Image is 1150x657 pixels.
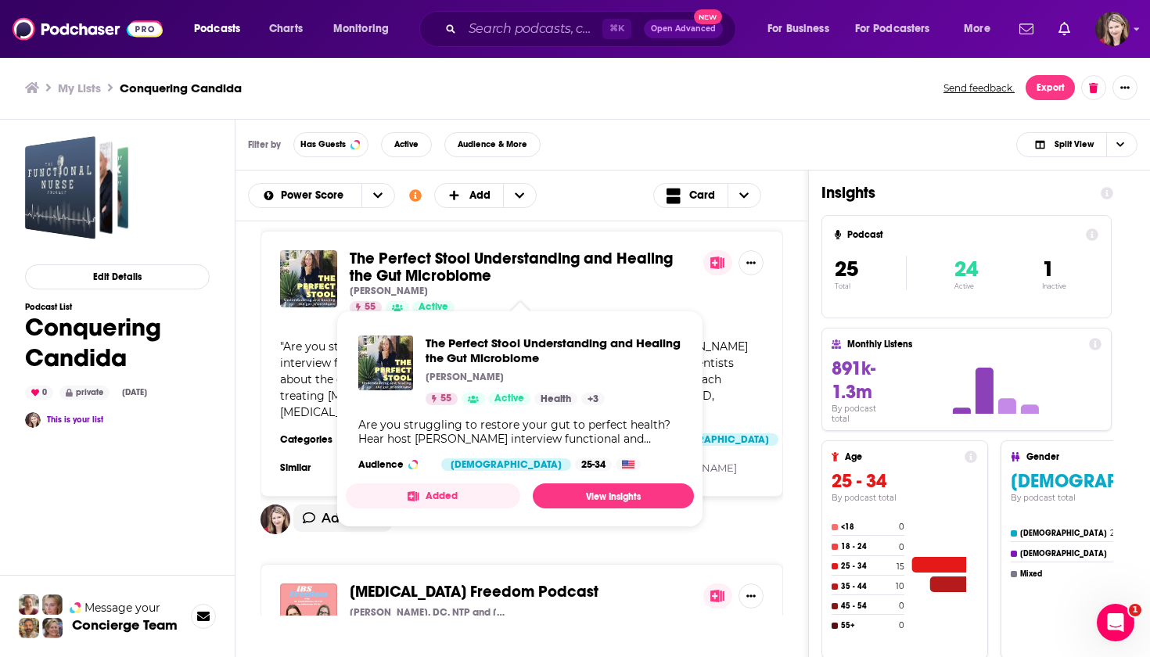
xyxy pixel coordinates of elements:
[767,18,829,40] span: For Business
[25,302,210,312] h3: Podcast List
[280,461,350,474] h3: Similar
[1013,16,1040,42] a: Show notifications dropdown
[350,606,506,619] p: [PERSON_NAME], DC, NTP and [PERSON_NAME], RD
[847,339,1082,350] h4: Monthly Listens
[248,183,395,208] h2: Choose List sort
[25,312,210,373] h1: Conquering Candida
[1110,528,1119,538] h4: 23
[248,139,281,150] h3: Filter by
[84,600,160,616] span: Message your
[575,458,612,471] div: 25-34
[350,582,598,601] span: [MEDICAL_DATA] Freedom Podcast
[739,250,764,275] button: Show More Button
[689,190,715,201] span: Card
[953,16,1010,41] button: open menu
[954,256,978,282] span: 24
[280,583,337,641] img: IBS Freedom Podcast
[261,504,290,534] img: user avatar
[434,183,537,208] button: + Add
[1055,140,1094,149] span: Split View
[651,25,716,33] span: Open Advanced
[602,19,631,39] span: ⌘ K
[300,140,346,149] span: Has Guests
[821,183,1088,203] h1: Insights
[426,393,458,405] a: 55
[756,16,849,41] button: open menu
[1026,75,1075,100] button: Export
[358,336,413,390] img: The Perfect Stool Understanding and Healing the Gut Microbiome
[13,14,163,44] img: Podchaser - Follow, Share and Rate Podcasts
[350,249,673,285] span: The Perfect Stool Understanding and Healing the Gut Microbiome
[333,18,389,40] span: Monitoring
[361,184,394,207] button: open menu
[653,183,796,208] h2: Choose View
[358,418,681,446] div: Are you struggling to restore your gut to perfect health? Hear host [PERSON_NAME] interview funct...
[25,412,41,428] img: Gail Torr
[739,583,764,609] button: Show More Button
[954,282,978,290] p: Active
[899,601,904,611] h4: 0
[1112,75,1137,100] button: Show More Button
[899,542,904,552] h4: 0
[444,132,541,157] button: Audience & More
[581,393,605,405] a: +3
[841,621,896,630] h4: 55+
[426,336,681,365] span: The Perfect Stool Understanding and Healing the Gut Microbiome
[841,582,893,591] h4: 35 - 44
[293,132,368,157] button: Has Guests
[434,11,751,47] div: Search podcasts, credits, & more...
[25,386,53,400] div: 0
[847,229,1080,240] h4: Podcast
[694,9,722,24] span: New
[841,562,893,571] h4: 25 - 34
[1129,604,1141,616] span: 1
[19,618,39,638] img: Jon Profile
[25,136,128,239] a: Conquering Candida
[841,542,896,551] h4: 18 - 24
[462,16,602,41] input: Search podcasts, credits, & more...
[649,433,778,446] div: [DEMOGRAPHIC_DATA]
[280,433,350,446] h3: Categories
[281,190,349,201] span: Power Score
[280,339,748,419] span: Are you struggling to restore your gut to perfect health? Hear host [PERSON_NAME] interview funct...
[293,504,392,532] button: Add Note
[394,140,419,149] span: Active
[1042,256,1054,282] span: 1
[280,250,337,307] img: The Perfect Stool Understanding and Healing the Gut Microbiome
[249,190,361,201] button: open menu
[322,511,383,526] span: Add Note
[42,594,63,615] img: Jules Profile
[1016,132,1137,157] button: Choose View
[19,594,39,615] img: Sydney Profile
[835,256,858,282] span: 25
[1020,549,1111,558] h4: [DEMOGRAPHIC_DATA]
[1095,12,1130,46] img: User Profile
[381,132,432,157] button: Active
[899,620,904,630] h4: 0
[269,18,303,40] span: Charts
[653,183,761,208] button: Choose View
[47,415,103,425] a: This is your list
[58,81,101,95] a: My Lists
[183,16,261,41] button: open menu
[440,391,451,407] span: 55
[896,581,904,591] h4: 10
[194,18,240,40] span: Podcasts
[782,433,807,446] div: 25-34
[42,618,63,638] img: Barbara Profile
[841,601,896,611] h4: 45 - 54
[259,16,312,41] a: Charts
[346,483,520,508] button: Added
[441,458,571,471] div: [DEMOGRAPHIC_DATA]
[1020,569,1112,579] h4: Mixed
[832,493,977,503] h4: By podcast total
[488,393,530,405] a: Active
